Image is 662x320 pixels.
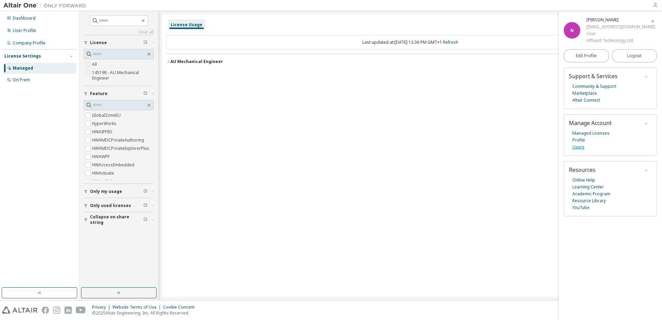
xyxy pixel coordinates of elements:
[92,128,114,136] label: HWAIFPBS
[4,53,41,59] div: License Settings
[572,177,595,184] a: Online Help
[92,153,111,161] label: HWAWPF
[13,28,36,33] div: User Profile
[42,307,49,314] img: facebook.svg
[572,184,604,190] a: Learning Center
[570,28,574,33] span: N
[13,40,46,46] div: Company Profile
[586,37,655,44] div: Affluent Technology Ltd.
[627,52,641,59] span: Logout
[572,83,616,90] a: Community & Support
[92,310,199,316] p: © 2025 Altair Engineering, Inc. All Rights Reserved.
[13,77,30,83] div: On Prem
[572,137,585,144] a: Profile
[84,184,154,199] button: Only my usage
[90,40,107,45] span: License
[92,60,98,69] label: All
[112,304,163,310] div: Website Terms of Use
[171,22,202,28] div: License Usage
[569,119,612,127] span: Manage Account
[569,72,618,80] span: Support & Services
[53,307,60,314] img: instagram.svg
[84,212,154,227] button: Collapse on share string
[90,203,131,208] span: Only used licenses
[170,59,223,64] div: AU Mechanical Engineer
[84,86,154,101] button: Feature
[586,23,655,30] div: [EMAIL_ADDRESS][DOMAIN_NAME]
[572,90,597,97] a: Marketplace
[90,189,122,194] span: Only my usage
[92,111,122,120] label: GlobalZoneEU
[90,214,143,225] span: Collapse on share string
[90,91,108,96] span: Feature
[572,144,584,151] a: Users
[76,307,86,314] img: youtube.svg
[92,161,136,169] label: HWAccessEmbedded
[586,17,655,23] div: Naveen Ramakrishnan
[163,304,199,310] div: Cookie Consent
[92,69,154,82] label: 145198 - AU Mechanical Engineer
[612,49,657,62] button: Logout
[586,30,655,37] div: User
[2,307,38,314] img: altair_logo.svg
[166,35,654,50] div: Last updated at: [DATE] 12:36 PM GMT+1
[143,189,148,194] span: Clear filter
[92,177,114,186] label: HWAcufwh
[84,35,154,50] button: License
[443,39,458,45] a: Refresh
[84,198,154,213] button: Only used licenses
[572,130,610,137] a: Managed Licenses
[166,54,654,69] button: AU Mechanical EngineerLicense ID: 145198
[143,217,148,223] span: Clear filter
[143,40,148,45] span: Clear filter
[13,16,36,21] div: Dashboard
[92,144,151,153] label: HWAMDCPrivateExplorerPlus
[564,49,609,62] a: Edit Profile
[84,29,154,35] a: Clear all
[576,53,597,59] span: Edit Profile
[572,97,600,104] a: Altair Connect
[92,169,116,177] label: HWActivate
[92,120,118,128] label: HyperWorks
[572,197,606,204] a: Resource Library
[3,2,90,9] img: Altair One
[64,307,72,314] img: linkedin.svg
[572,204,590,211] a: YouTube
[92,136,146,144] label: HWAMDCPrivateAuthoring
[572,190,610,197] a: Academic Program
[13,65,33,71] div: Managed
[143,91,148,96] span: Clear filter
[143,203,148,208] span: Clear filter
[569,166,595,174] span: Resources
[92,304,112,310] div: Privacy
